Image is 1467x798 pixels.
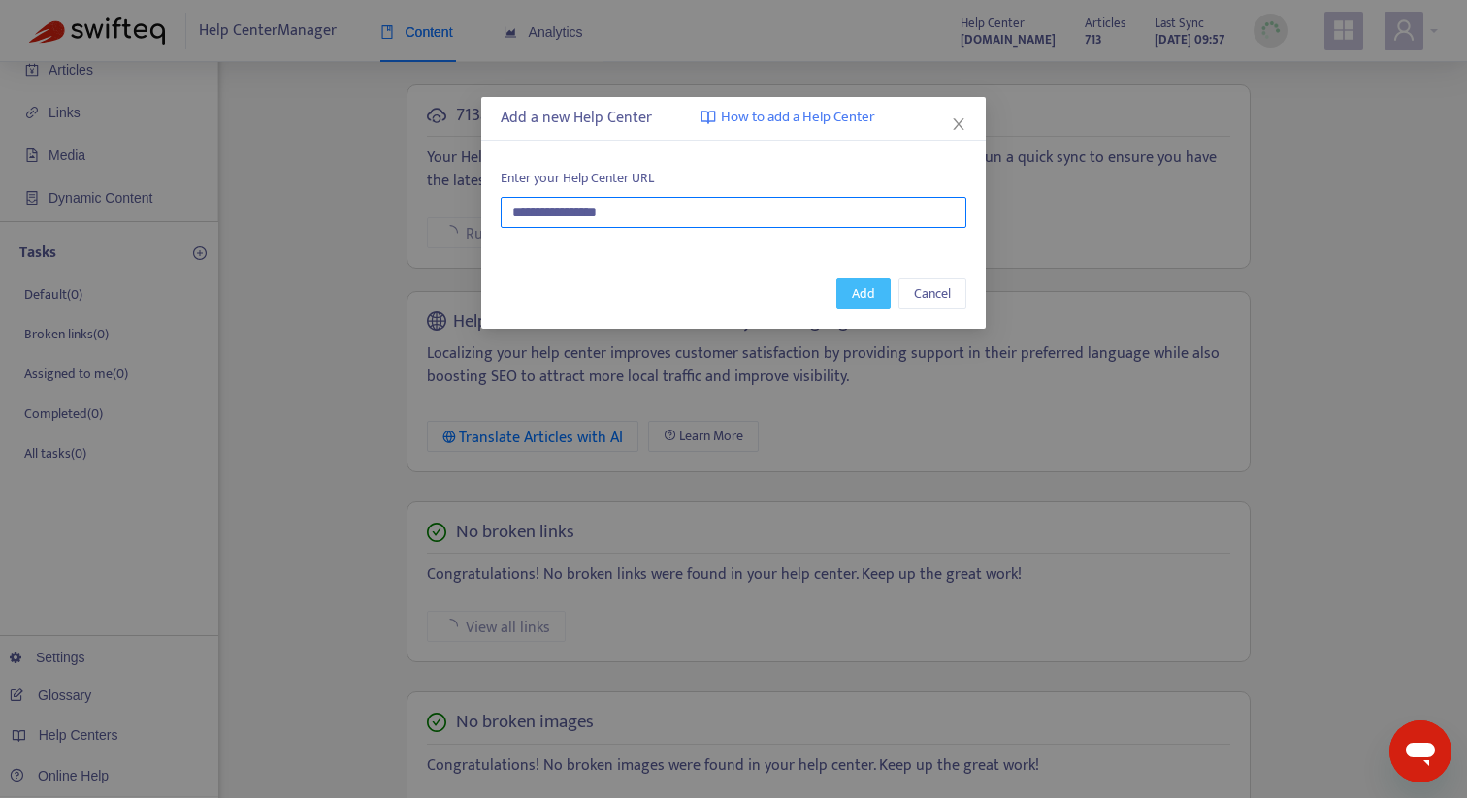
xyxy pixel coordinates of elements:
button: Cancel [898,278,966,309]
span: Cancel [914,283,951,304]
a: How to add a Help Center [701,107,875,129]
span: How to add a Help Center [721,107,875,129]
button: Add [836,278,891,309]
iframe: Button to launch messaging window [1389,720,1451,782]
img: image-link [701,110,716,125]
div: Add a new Help Center [501,107,966,130]
span: Add [852,283,875,304]
span: close [951,116,966,132]
button: Close [948,113,969,135]
span: Enter your Help Center URL [501,168,966,189]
